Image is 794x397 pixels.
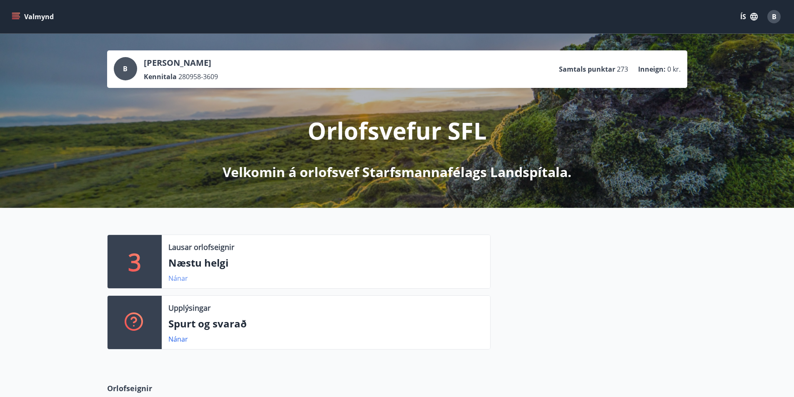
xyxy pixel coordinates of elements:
p: Upplýsingar [168,302,210,313]
a: Nánar [168,335,188,344]
a: Nánar [168,274,188,283]
p: 3 [128,246,141,277]
p: Samtals punktar [559,65,615,74]
p: Orlofsvefur SFL [308,115,487,146]
span: B [772,12,776,21]
span: 0 kr. [667,65,681,74]
button: ÍS [736,9,762,24]
p: Spurt og svarað [168,317,483,331]
span: Orlofseignir [107,383,152,394]
button: menu [10,9,57,24]
p: Lausar orlofseignir [168,242,234,252]
span: 280958-3609 [178,72,218,81]
span: 273 [617,65,628,74]
p: Næstu helgi [168,256,483,270]
p: Inneign : [638,65,666,74]
p: [PERSON_NAME] [144,57,218,69]
p: Velkomin á orlofsvef Starfsmannafélags Landspítala. [223,163,571,181]
button: B [764,7,784,27]
p: Kennitala [144,72,177,81]
span: B [123,64,128,73]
